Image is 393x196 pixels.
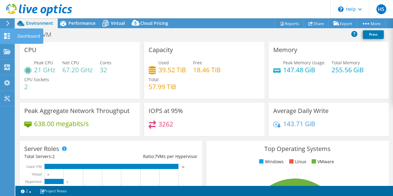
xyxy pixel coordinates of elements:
[32,172,42,176] text: Virtual
[62,66,93,73] h4: 67.20 GHz
[274,19,304,28] a: Reports
[25,179,42,184] text: Hypervisor
[140,20,168,26] span: Cloud Pricing
[149,83,176,90] h4: 57.99 TiB
[149,47,173,53] h3: Capacity
[24,153,111,160] div: Total Servers:
[283,66,325,73] h4: 147.48 GiB
[100,60,111,66] span: Cores
[52,153,55,159] span: 2
[26,20,53,26] span: Environment
[158,66,186,73] h4: 39.52 TiB
[288,158,306,165] li: Linux
[149,107,183,114] h3: IOPS at 95%
[357,19,385,28] a: More
[34,66,55,73] h4: 21 GHz
[283,60,325,66] span: Peak Memory Usage
[26,164,42,169] text: Guest VM
[283,120,315,127] h4: 143.71 GiB
[193,60,202,66] span: Free
[111,153,197,160] div: Ratio: VMs per Hypervisor
[24,83,49,90] h4: 2
[68,20,95,26] span: Performance
[363,30,384,39] a: Print
[35,187,71,195] a: Project Notes
[181,165,185,168] text: 14
[332,66,364,73] h4: 255.56 GiB
[332,60,360,66] span: Total Memory
[211,145,384,152] h3: Top Operating Systems
[329,19,357,28] a: Export
[34,60,53,66] span: Peak CPU
[258,158,284,165] li: Windows
[100,66,111,73] h4: 32
[111,20,125,26] span: Virtual
[155,153,157,159] span: 7
[24,107,130,114] h3: Peak Aggregate Network Throughput
[67,180,68,183] text: 2
[14,28,43,44] div: Dashboard
[158,60,169,66] span: Used
[273,107,329,114] h3: Average Daily Write
[17,187,36,195] a: 2
[338,6,344,12] svg: \n
[310,158,334,165] li: VMware
[48,173,49,176] text: 0
[376,4,386,14] span: HS
[193,66,221,73] h4: 18.46 TiB
[24,145,59,152] h3: Server Roles
[24,47,37,53] h3: CPU
[158,121,173,127] h4: 3262
[273,47,297,53] h3: Memory
[149,77,159,82] span: Total
[34,120,89,127] h4: 638.00 megabits/s
[62,60,79,66] span: Net CPU
[24,77,49,82] span: CPU Sockets
[304,19,329,28] a: Share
